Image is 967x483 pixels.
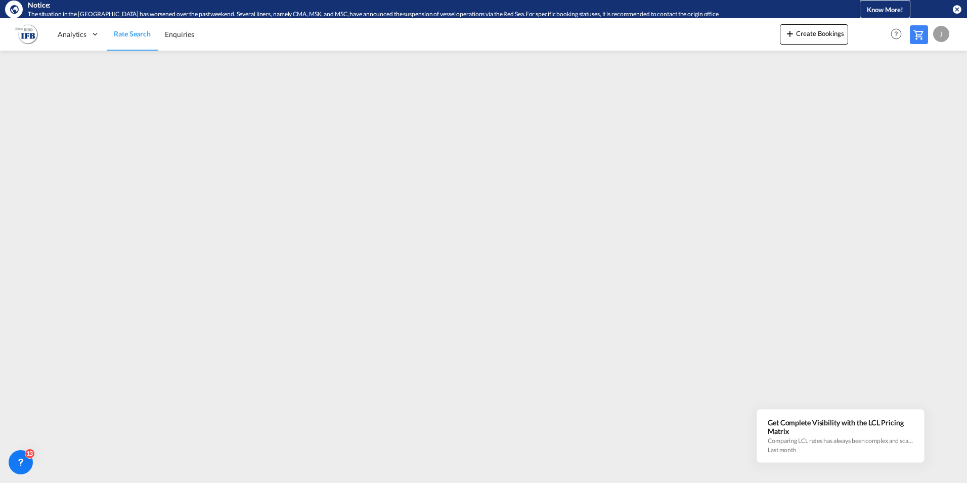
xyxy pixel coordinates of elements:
[51,18,107,51] div: Analytics
[952,4,962,14] button: icon-close-circle
[114,29,151,38] span: Rate Search
[784,27,796,39] md-icon: icon-plus 400-fg
[933,26,949,42] div: J
[9,4,19,14] md-icon: icon-earth
[158,18,201,51] a: Enquiries
[780,24,848,45] button: icon-plus 400-fgCreate Bookings
[107,18,158,51] a: Rate Search
[165,30,194,38] span: Enquiries
[58,29,86,39] span: Analytics
[28,10,818,19] div: The situation in the Red Sea has worsened over the past weekend. Several liners, namely CMA, MSK,...
[15,23,38,46] img: b628ab10256c11eeb52753acbc15d091.png
[888,25,910,44] div: Help
[867,6,903,14] span: Know More!
[888,25,905,43] span: Help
